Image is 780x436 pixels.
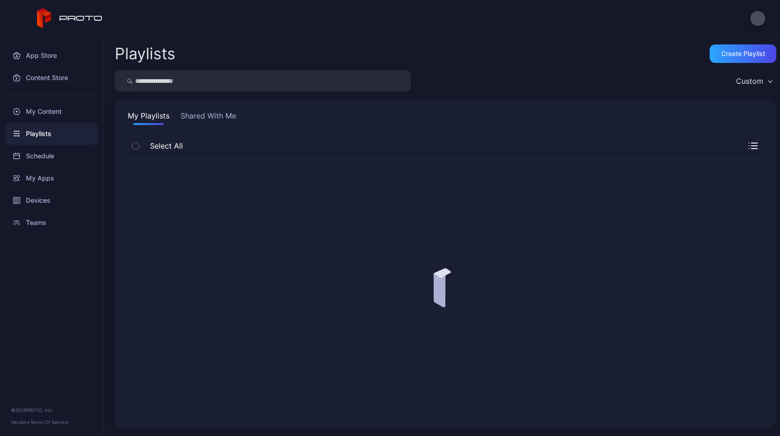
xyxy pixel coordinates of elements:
a: Schedule [6,145,98,167]
a: My Content [6,100,98,123]
button: Shared With Me [179,110,238,125]
a: Teams [6,212,98,234]
div: Custom [736,76,763,86]
a: Terms Of Service [30,419,69,425]
button: Create Playlist [710,44,776,63]
a: Playlists [6,123,98,145]
a: Devices [6,189,98,212]
a: My Apps [6,167,98,189]
a: App Store [6,44,98,67]
span: Version • [11,419,30,425]
button: My Playlists [126,110,171,125]
div: © 2025 PROTO, Inc. [11,406,92,414]
a: Content Store [6,67,98,89]
div: Create Playlist [721,50,765,57]
h2: Playlists [115,45,175,62]
span: Select All [145,140,183,151]
button: Custom [731,70,776,92]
